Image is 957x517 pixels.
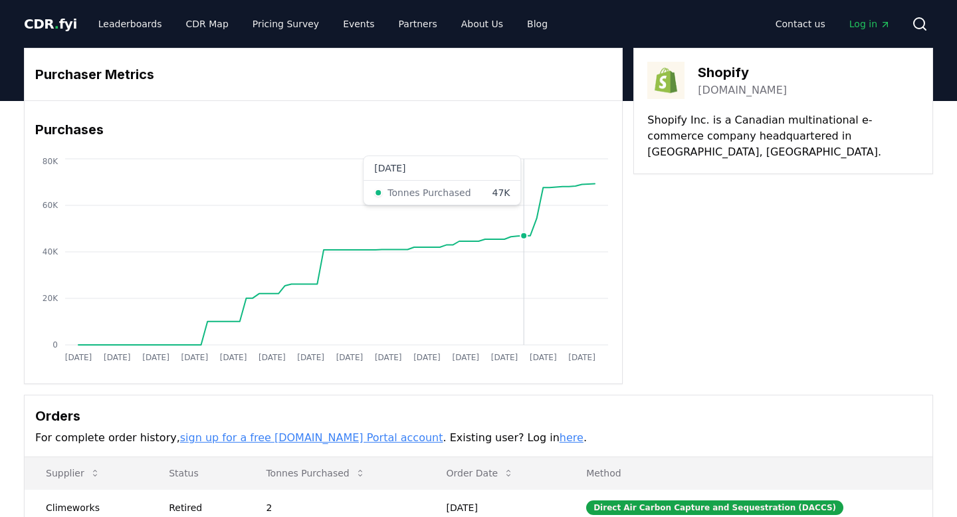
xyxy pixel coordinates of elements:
a: About Us [451,12,514,36]
tspan: 0 [53,340,58,350]
tspan: [DATE] [336,353,364,362]
tspan: [DATE] [259,353,286,362]
tspan: [DATE] [530,353,557,362]
tspan: [DATE] [297,353,324,362]
a: sign up for a free [DOMAIN_NAME] Portal account [180,431,443,444]
button: Supplier [35,460,111,486]
tspan: [DATE] [220,353,247,362]
a: Blog [516,12,558,36]
nav: Main [88,12,558,36]
a: CDR.fyi [24,15,77,33]
p: Status [158,466,234,480]
a: Leaderboards [88,12,173,36]
p: For complete order history, . Existing user? Log in . [35,430,922,446]
span: CDR fyi [24,16,77,32]
a: Log in [839,12,901,36]
tspan: [DATE] [375,353,402,362]
span: . [54,16,59,32]
button: Order Date [436,460,525,486]
img: Shopify-logo [647,62,685,99]
a: here [560,431,584,444]
a: [DOMAIN_NAME] [698,82,787,98]
tspan: [DATE] [491,353,518,362]
button: Tonnes Purchased [255,460,375,486]
tspan: 80K [43,157,58,166]
span: Log in [849,17,891,31]
tspan: [DATE] [568,353,595,362]
a: Partners [388,12,448,36]
p: Method [576,466,922,480]
tspan: [DATE] [452,353,479,362]
a: Contact us [765,12,836,36]
div: Retired [169,501,234,514]
tspan: 20K [43,294,58,303]
tspan: 60K [43,201,58,210]
h3: Purchases [35,120,611,140]
a: Events [332,12,385,36]
h3: Orders [35,406,922,426]
p: Shopify Inc. is a Canadian multinational e-commerce company headquartered in [GEOGRAPHIC_DATA], [... [647,112,919,160]
h3: Purchaser Metrics [35,64,611,84]
tspan: [DATE] [142,353,169,362]
a: Pricing Survey [242,12,330,36]
h3: Shopify [698,62,787,82]
tspan: [DATE] [413,353,441,362]
tspan: [DATE] [181,353,209,362]
a: CDR Map [175,12,239,36]
div: Direct Air Carbon Capture and Sequestration (DACCS) [586,500,843,515]
tspan: 40K [43,247,58,257]
tspan: [DATE] [104,353,131,362]
tspan: [DATE] [65,353,92,362]
nav: Main [765,12,901,36]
